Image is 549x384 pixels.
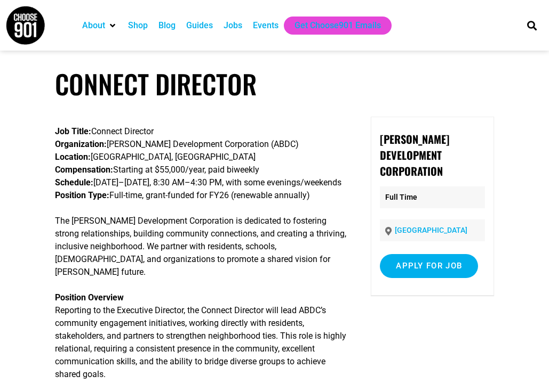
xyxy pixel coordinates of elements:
[395,226,467,234] a: [GEOGRAPHIC_DATA]
[55,125,349,202] p: Connect Director [PERSON_NAME] Development Corporation (ABDC) [GEOGRAPHIC_DATA], [GEOGRAPHIC_DATA...
[224,19,242,32] a: Jobs
[186,19,213,32] a: Guides
[55,165,113,175] strong: Compensation:
[253,19,279,32] a: Events
[55,292,124,303] strong: Position Overview
[55,215,349,279] p: The [PERSON_NAME] Development Corporation is dedicated to fostering strong relationships, buildin...
[55,291,349,381] p: Reporting to the Executive Director, the Connect Director will lead ABDC’s community engagement i...
[158,19,176,32] a: Blog
[55,68,494,100] h1: Connect Director
[55,152,91,162] strong: Location:
[380,186,485,208] p: Full Time
[77,17,513,35] nav: Main nav
[55,126,91,136] strong: Job Title:
[82,19,105,32] a: About
[523,17,541,34] div: Search
[55,139,107,149] strong: Organization:
[295,19,381,32] a: Get Choose901 Emails
[55,190,109,200] strong: Position Type:
[380,254,478,278] input: Apply for job
[128,19,148,32] a: Shop
[77,17,123,35] div: About
[55,177,93,187] strong: Schedule:
[380,131,449,179] strong: [PERSON_NAME] Development Corporation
